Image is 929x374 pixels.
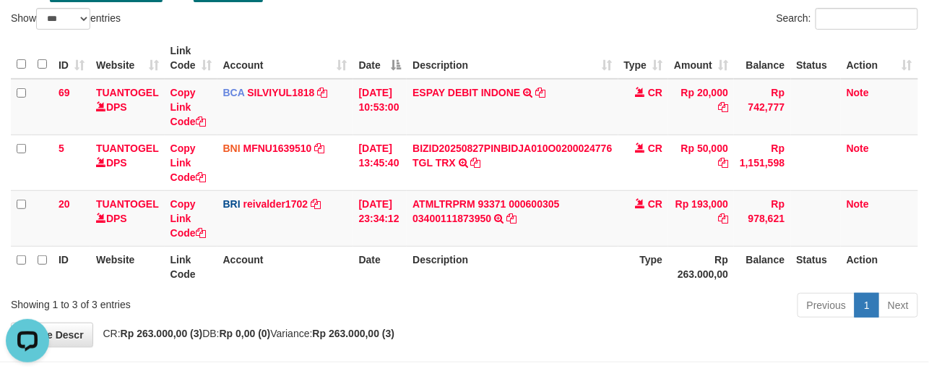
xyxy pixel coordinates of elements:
span: 5 [59,143,64,154]
th: Type [618,246,669,287]
td: Rp 20,000 [668,79,734,135]
td: Rp 1,151,598 [734,135,790,190]
td: DPS [90,79,165,135]
th: Website: activate to sort column ascending [90,38,165,79]
a: Copy Rp 193,000 to clipboard [718,213,728,224]
a: Next [878,293,918,318]
th: Date: activate to sort column descending [353,38,407,79]
a: Copy MFNU1639510 to clipboard [315,143,325,154]
a: reivalder1702 [243,198,308,210]
span: BRI [223,198,241,210]
span: CR: DB: Variance: [96,328,395,339]
a: TUANTOGEL [96,143,159,154]
span: CR [648,198,662,210]
td: Rp 193,000 [668,190,734,246]
a: Copy Rp 50,000 to clipboard [718,157,728,169]
th: Link Code [165,246,217,287]
th: Balance [734,246,790,287]
th: Rp 263.000,00 [668,246,734,287]
strong: Rp 263.000,00 (3) [121,328,203,339]
th: Status [791,246,842,287]
th: ID [53,246,90,287]
th: Website [90,246,165,287]
th: ID: activate to sort column ascending [53,38,90,79]
a: TUANTOGEL [96,198,159,210]
a: Copy SILVIYUL1818 to clipboard [317,87,327,98]
span: 69 [59,87,70,98]
a: Copy reivalder1702 to clipboard [311,198,321,210]
th: Description [407,246,618,287]
th: Description: activate to sort column ascending [407,38,618,79]
td: [DATE] 23:34:12 [353,190,407,246]
th: Link Code: activate to sort column ascending [165,38,217,79]
td: DPS [90,190,165,246]
button: Open LiveChat chat widget [6,6,49,49]
select: Showentries [36,8,90,30]
a: Copy ATMLTRPRM 93371 000600305 03400111873950 to clipboard [506,213,517,224]
th: Status [791,38,842,79]
a: Copy Link Code [170,87,206,127]
span: 20 [59,198,70,210]
span: BCA [223,87,245,98]
a: ESPAY DEBIT INDONE [412,87,520,98]
span: CR [648,87,662,98]
th: Balance [734,38,790,79]
span: BNI [223,143,241,154]
div: Showing 1 to 3 of 3 entries [11,292,376,312]
a: Note [847,198,869,210]
a: Copy Link Code [170,143,206,183]
th: Date [353,246,407,287]
th: Account [217,246,353,287]
a: Previous [798,293,855,318]
strong: Rp 263.000,00 (3) [313,328,395,339]
td: Rp 50,000 [668,135,734,190]
a: Copy BIZID20250827PINBIDJA010O0200024776 TGL TRX to clipboard [471,157,481,169]
a: 1 [855,293,879,318]
a: Copy ESPAY DEBIT INDONE to clipboard [535,87,545,98]
td: Rp 742,777 [734,79,790,135]
a: ATMLTRPRM 93371 000600305 03400111873950 [412,198,559,224]
a: MFNU1639510 [243,143,312,154]
th: Action [841,246,918,287]
a: Note [847,87,869,98]
th: Type: activate to sort column ascending [618,38,669,79]
td: Rp 978,621 [734,190,790,246]
label: Search: [777,8,918,30]
td: [DATE] 13:45:40 [353,135,407,190]
a: BIZID20250827PINBIDJA010O0200024776 TGL TRX [412,143,612,169]
a: Note [847,143,869,154]
a: Copy Rp 20,000 to clipboard [718,101,728,113]
a: SILVIYUL1818 [247,87,314,98]
th: Action: activate to sort column ascending [841,38,918,79]
th: Amount: activate to sort column ascending [668,38,734,79]
a: Copy Link Code [170,198,206,239]
td: [DATE] 10:53:00 [353,79,407,135]
input: Search: [816,8,918,30]
strong: Rp 0,00 (0) [220,328,271,339]
th: Account: activate to sort column ascending [217,38,353,79]
label: Show entries [11,8,121,30]
a: TUANTOGEL [96,87,159,98]
span: CR [648,143,662,154]
td: DPS [90,135,165,190]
